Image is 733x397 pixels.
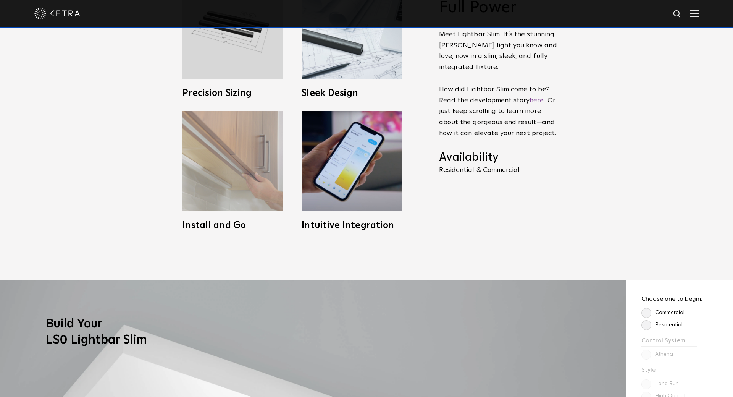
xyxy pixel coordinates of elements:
h3: Intuitive Integration [302,221,402,230]
h3: Sleek Design [302,89,402,98]
h4: Availability [439,151,557,165]
p: Meet Lightbar Slim. It’s the stunning [PERSON_NAME] light you know and love, now in a slim, sleek... [439,29,557,139]
a: here [530,97,544,104]
h3: Install and Go [182,221,283,230]
p: Residential & Commercial [439,167,557,173]
img: search icon [673,10,682,19]
h3: Choose one to begin: [641,295,702,305]
h3: Precision Sizing [182,89,283,98]
label: Residential [641,322,683,328]
label: Commercial [641,309,685,316]
img: L30_SystemIntegration [302,111,402,211]
img: LS0_Easy_Install [182,111,283,211]
img: Hamburger%20Nav.svg [690,10,699,17]
img: ketra-logo-2019-white [34,8,80,19]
